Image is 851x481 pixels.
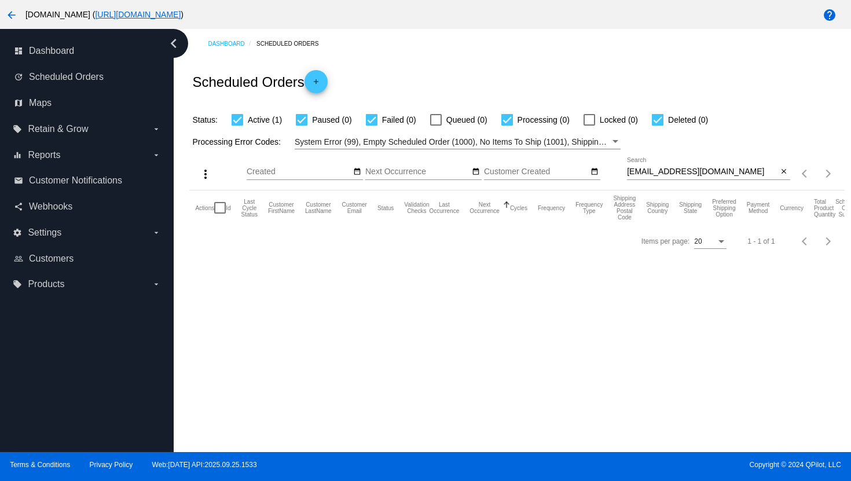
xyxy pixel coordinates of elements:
button: Previous page [794,230,817,253]
i: arrow_drop_down [152,124,161,134]
span: Active (1) [248,113,282,127]
span: 20 [694,237,702,245]
mat-icon: date_range [353,167,361,177]
mat-icon: help [823,8,837,22]
span: Copyright © 2024 QPilot, LLC [435,461,841,469]
a: update Scheduled Orders [14,68,161,86]
button: Change sorting for FrequencyType [575,201,603,214]
span: Retain & Grow [28,124,88,134]
i: dashboard [14,46,23,56]
span: Webhooks [29,201,72,212]
span: Locked (0) [600,113,638,127]
i: arrow_drop_down [152,228,161,237]
button: Change sorting for CurrencyIso [780,204,804,211]
input: Customer Created [484,167,588,177]
button: Change sorting for Id [226,204,230,211]
button: Previous page [794,162,817,185]
i: local_offer [13,280,22,289]
a: Scheduled Orders [256,35,329,53]
button: Next page [817,230,840,253]
span: Status: [192,115,218,124]
i: share [14,202,23,211]
span: Processing Error Codes: [192,137,281,146]
mat-icon: add [309,78,323,91]
button: Clear [778,166,790,178]
span: Dashboard [29,46,74,56]
i: map [14,98,23,108]
i: equalizer [13,150,22,160]
input: Search [627,167,778,177]
a: Dashboard [208,35,256,53]
span: Processing (0) [518,113,570,127]
a: email Customer Notifications [14,171,161,190]
mat-header-cell: Validation Checks [404,190,429,225]
a: Terms & Conditions [10,461,70,469]
span: Settings [28,227,61,238]
a: share Webhooks [14,197,161,216]
button: Change sorting for Frequency [538,204,565,211]
i: people_outline [14,254,23,263]
button: Change sorting for LastOccurrenceUtc [430,201,460,214]
button: Change sorting for Status [377,204,394,211]
button: Change sorting for ShippingPostcode [613,195,636,221]
input: Next Occurrence [365,167,469,177]
mat-select: Filter by Processing Error Codes [295,135,621,149]
a: map Maps [14,94,161,112]
i: local_offer [13,124,22,134]
span: Paused (0) [312,113,351,127]
button: Change sorting for PaymentMethod.Type [747,201,769,214]
button: Change sorting for LastProcessingCycleId [241,199,258,218]
i: arrow_drop_down [152,280,161,289]
span: Scheduled Orders [29,72,104,82]
span: Reports [28,150,60,160]
a: dashboard Dashboard [14,42,161,60]
button: Next page [817,162,840,185]
a: [URL][DOMAIN_NAME] [95,10,181,19]
input: Created [247,167,351,177]
span: Customers [29,254,74,264]
button: Change sorting for ShippingState [679,201,702,214]
i: email [14,176,23,185]
i: chevron_left [164,34,183,53]
mat-icon: arrow_back [5,8,19,22]
mat-icon: date_range [472,167,480,177]
a: people_outline Customers [14,249,161,268]
span: Customer Notifications [29,175,122,186]
div: 1 - 1 of 1 [747,237,775,245]
mat-header-cell: Actions [195,190,214,225]
span: Deleted (0) [668,113,708,127]
h2: Scheduled Orders [192,70,327,93]
button: Change sorting for Cycles [510,204,527,211]
i: arrow_drop_down [152,150,161,160]
a: Privacy Policy [90,461,133,469]
i: settings [13,228,22,237]
mat-icon: more_vert [199,167,212,181]
mat-header-cell: Total Product Quantity [814,190,835,225]
button: Change sorting for CustomerLastName [305,201,332,214]
button: Change sorting for NextOccurrenceUtc [469,201,500,214]
div: Items per page: [641,237,689,245]
span: Queued (0) [446,113,487,127]
span: Failed (0) [382,113,416,127]
span: Maps [29,98,52,108]
button: Change sorting for CustomerEmail [342,201,367,214]
span: [DOMAIN_NAME] ( ) [25,10,184,19]
i: update [14,72,23,82]
button: Change sorting for CustomerFirstName [268,201,295,214]
mat-icon: date_range [590,167,599,177]
mat-select: Items per page: [694,238,727,246]
a: Web:[DATE] API:2025.09.25.1533 [152,461,257,469]
button: Change sorting for ShippingCountry [646,201,669,214]
button: Change sorting for PreferredShippingOption [712,199,736,218]
span: Products [28,279,64,289]
mat-icon: close [780,167,788,177]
